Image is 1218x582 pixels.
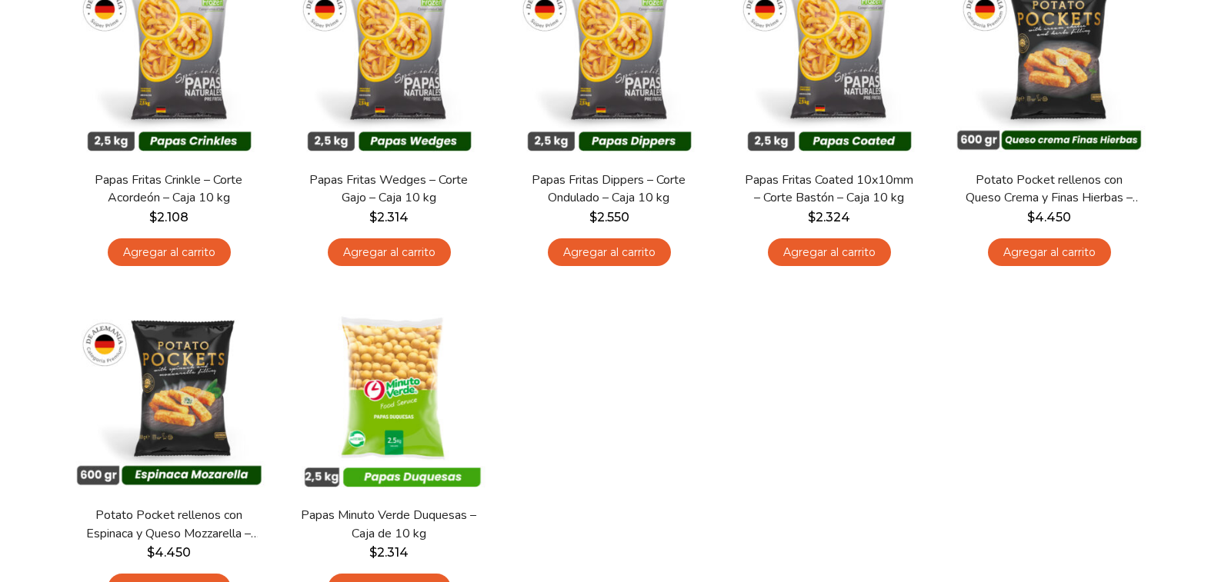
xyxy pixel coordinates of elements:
[369,210,377,224] span: $
[520,171,697,207] a: Papas Fritas Dippers – Corte Ondulado – Caja 10 kg
[740,171,917,207] a: Papas Fritas Coated 10x10mm – Corte Bastón – Caja 10 kg
[589,210,597,224] span: $
[108,238,231,267] a: Agregar al carrito: “Papas Fritas Crinkle - Corte Acordeón - Caja 10 kg”
[300,171,477,207] a: Papas Fritas Wedges – Corte Gajo – Caja 10 kg
[80,171,257,207] a: Papas Fritas Crinkle – Corte Acordeón – Caja 10 kg
[988,238,1111,267] a: Agregar al carrito: “Potato Pocket rellenos con Queso Crema y Finas Hierbas - Caja 8.4 kg”
[328,238,451,267] a: Agregar al carrito: “Papas Fritas Wedges – Corte Gajo - Caja 10 kg”
[147,545,155,560] span: $
[147,545,191,560] bdi: 4.450
[369,210,409,224] bdi: 2.314
[369,545,409,560] bdi: 2.314
[369,545,377,560] span: $
[1027,210,1035,224] span: $
[768,238,891,267] a: Agregar al carrito: “Papas Fritas Coated 10x10mm - Corte Bastón - Caja 10 kg”
[149,210,189,224] bdi: 2.108
[960,171,1137,207] a: Potato Pocket rellenos con Queso Crema y Finas Hierbas – Caja 8.4 kg
[808,210,850,224] bdi: 2.324
[548,238,671,267] a: Agregar al carrito: “Papas Fritas Dippers - Corte Ondulado - Caja 10 kg”
[149,210,157,224] span: $
[1027,210,1071,224] bdi: 4.450
[808,210,816,224] span: $
[589,210,629,224] bdi: 2.550
[300,507,477,542] a: Papas Minuto Verde Duquesas – Caja de 10 kg
[80,507,257,542] a: Potato Pocket rellenos con Espinaca y Queso Mozzarella – Caja 8.4 kg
